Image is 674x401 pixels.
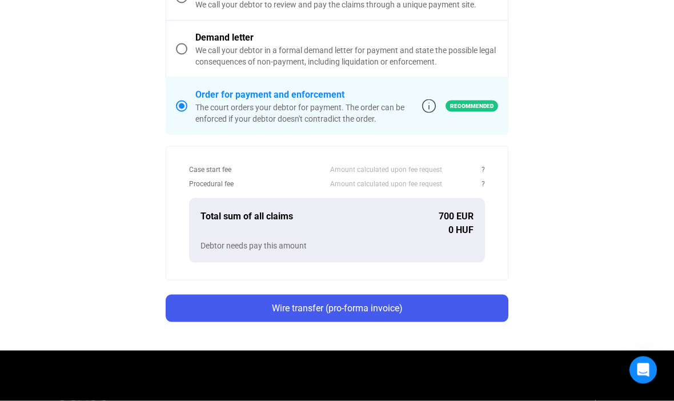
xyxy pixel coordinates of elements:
[330,164,442,175] span: Amount calculated upon fee request
[442,178,485,190] span: ?
[439,210,474,223] div: 700 EUR
[189,164,330,175] div: Case start fee
[446,101,498,112] span: Recommended
[629,356,657,384] div: Open Intercom Messenger
[422,99,436,113] img: info-grey-outline
[439,223,474,237] div: 0 HUF
[422,99,498,113] a: info-grey-outlineRecommended
[330,178,442,190] span: Amount calculated upon fee request
[195,45,498,67] div: We call your debtor in a formal demand letter for payment and state the possible legal consequenc...
[200,240,474,251] div: Debtor needs pay this amount
[189,178,330,190] div: Procedural fee
[195,102,422,125] div: The court orders your debtor for payment. The order can be enforced if your debtor doesn't contra...
[442,164,485,175] span: ?
[200,210,439,237] div: Total sum of all claims
[169,302,505,315] div: Wire transfer (pro-forma invoice)
[195,31,498,45] div: Demand letter
[166,295,508,322] button: Wire transfer (pro-forma invoice)
[195,88,422,102] div: Order for payment and enforcement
